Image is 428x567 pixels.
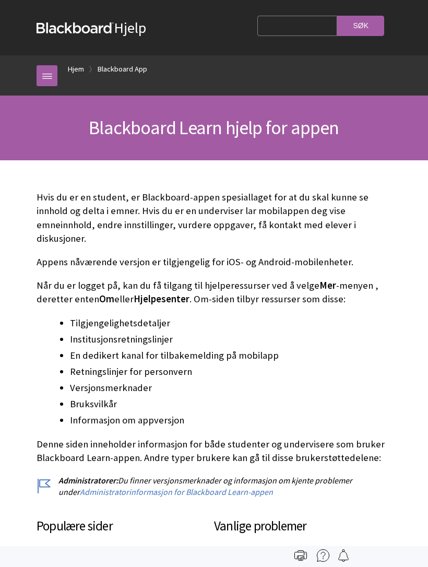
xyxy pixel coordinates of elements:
p: Hvis du er en student, er Blackboard-appen spesiallaget for at du skal kunne se innhold og delta ... [37,191,391,245]
span: Administratorer: [58,475,118,486]
li: Institusjonsretningslinjer [70,332,391,347]
a: Administratorinformasjon for Blackboard Learn-appen [80,487,273,498]
img: Follow this page [337,549,350,562]
strong: Blackboard [37,22,114,33]
span: Blackboard Learn hjelp for appen [89,116,339,139]
li: Bruksvilkår [70,397,391,411]
p: Når du er logget på, kan du få tilgang til hjelperessurser ved å velge -menyen , deretter enten e... [37,279,391,306]
a: BlackboardHjelp [37,18,146,37]
img: Print [294,549,307,562]
li: Tilgjengelighetsdetaljer [70,316,391,330]
p: Appens nåværende versjon er tilgjengelig for iOS- og Android-mobilenheter. [37,255,391,269]
span: Mer [319,279,336,291]
img: More help [317,549,329,562]
h3: Vanlige problemer [214,516,381,547]
li: Retningslinjer for personvern [70,364,391,379]
li: En dedikert kanal for tilbakemelding på mobilapp [70,348,391,363]
li: Versjonsmerknader [70,381,391,395]
span: Hjelpesenter [134,293,189,305]
li: Informasjon om appversjon [70,413,391,428]
p: Du finner versjonsmerknader og informasjon om kjente problemer under [37,475,391,498]
span: Om [99,293,114,305]
p: Denne siden inneholder informasjon for både studenter og undervisere som bruker Blackboard Learn-... [37,438,391,465]
input: Søk [337,16,384,36]
h3: Populære sider [37,516,214,547]
a: Hjem [68,63,84,76]
a: Blackboard App [98,63,147,76]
